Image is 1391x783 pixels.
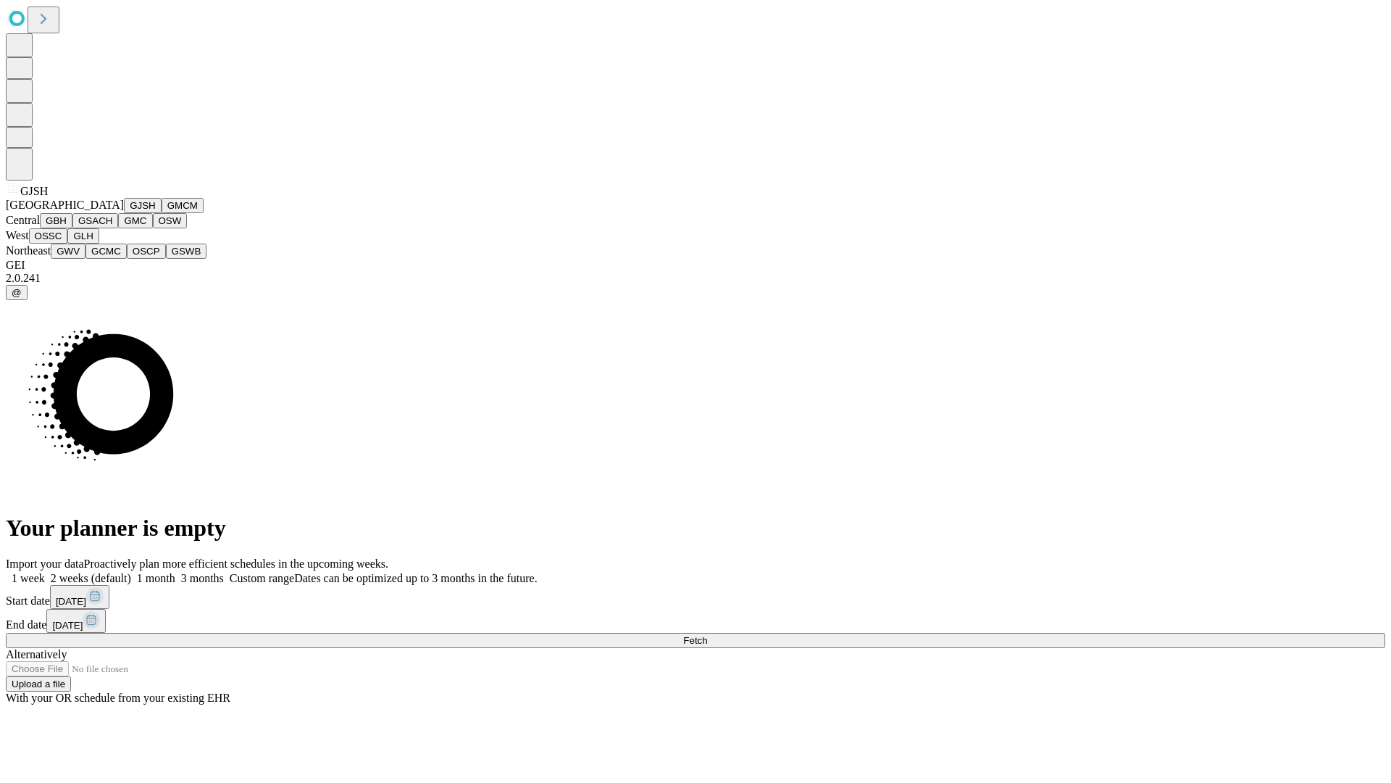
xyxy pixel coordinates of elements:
[118,213,152,228] button: GMC
[72,213,118,228] button: GSACH
[294,572,537,584] span: Dates can be optimized up to 3 months in the future.
[6,272,1385,285] div: 2.0.241
[683,635,707,646] span: Fetch
[56,596,86,607] span: [DATE]
[6,214,40,226] span: Central
[166,244,207,259] button: GSWB
[153,213,188,228] button: OSW
[6,633,1385,648] button: Fetch
[6,585,1385,609] div: Start date
[6,676,71,692] button: Upload a file
[46,609,106,633] button: [DATE]
[12,572,45,584] span: 1 week
[6,609,1385,633] div: End date
[67,228,99,244] button: GLH
[6,558,84,570] span: Import your data
[6,259,1385,272] div: GEI
[6,648,67,660] span: Alternatively
[50,585,109,609] button: [DATE]
[137,572,175,584] span: 1 month
[6,244,51,257] span: Northeast
[6,199,124,211] span: [GEOGRAPHIC_DATA]
[51,244,85,259] button: GWV
[127,244,166,259] button: OSCP
[6,229,29,241] span: West
[124,198,162,213] button: GJSH
[85,244,127,259] button: GCMC
[230,572,294,584] span: Custom range
[12,287,22,298] span: @
[40,213,72,228] button: GBH
[20,185,48,197] span: GJSH
[51,572,131,584] span: 2 weeks (default)
[29,228,68,244] button: OSSC
[6,692,230,704] span: With your OR schedule from your existing EHR
[162,198,204,213] button: GMCM
[6,285,28,300] button: @
[6,515,1385,542] h1: Your planner is empty
[52,620,83,631] span: [DATE]
[181,572,224,584] span: 3 months
[84,558,388,570] span: Proactively plan more efficient schedules in the upcoming weeks.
